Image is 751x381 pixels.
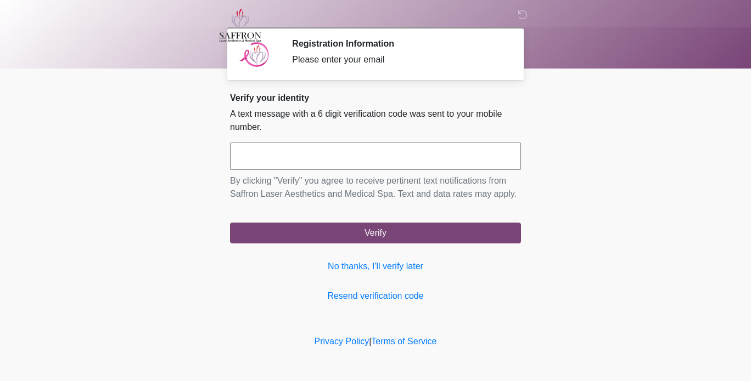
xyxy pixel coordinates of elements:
p: By clicking "Verify" you agree to receive pertinent text notifications from Saffron Laser Aesthet... [230,174,521,201]
a: | [369,337,371,346]
a: Privacy Policy [315,337,369,346]
img: Agent Avatar [238,38,271,71]
h2: Verify your identity [230,93,521,103]
a: Resend verification code [230,289,521,303]
a: No thanks, I'll verify later [230,260,521,273]
a: Terms of Service [371,337,436,346]
div: Please enter your email [292,53,505,66]
button: Verify [230,223,521,243]
p: A text message with a 6 digit verification code was sent to your mobile number. [230,107,521,134]
img: Saffron Laser Aesthetics and Medical Spa Logo [219,8,262,42]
